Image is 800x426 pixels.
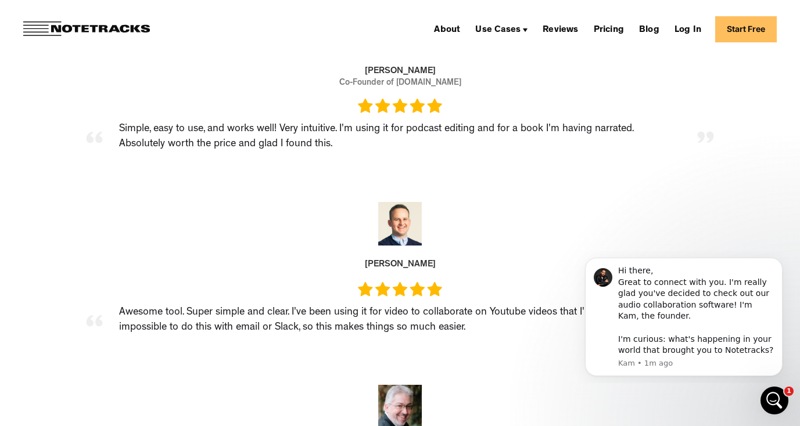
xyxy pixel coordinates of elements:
[110,306,690,335] div: Awesome tool. Super simple and clear. I've been using it for video to collaborate on Youtube vide...
[365,260,436,272] div: [PERSON_NAME]
[670,20,706,38] a: Log In
[589,20,629,38] a: Pricing
[365,67,436,79] div: [PERSON_NAME]
[429,20,465,38] a: About
[471,20,532,38] div: Use Cases
[538,20,583,38] a: Reviews
[339,79,461,89] div: Co-Founder of [DOMAIN_NAME]
[110,122,690,152] div: Simple, easy to use, and works well! Very intuitive. I'm using it for podcast editing and for a b...
[784,387,794,396] span: 1
[715,16,777,42] a: Start Free
[634,20,664,38] a: Blog
[568,250,800,383] iframe: Intercom notifications message
[475,26,521,35] div: Use Cases
[760,387,788,414] iframe: Intercom live chat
